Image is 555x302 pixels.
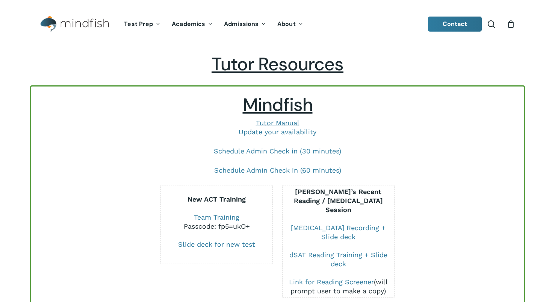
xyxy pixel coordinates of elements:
[161,222,272,231] div: Passcode: fp5=ukO+
[166,21,218,27] a: Academics
[124,20,153,28] span: Test Prep
[118,21,166,27] a: Test Prep
[289,278,374,286] a: Link for Reading Screener
[30,10,525,38] header: Main Menu
[118,10,309,38] nav: Main Menu
[178,240,255,248] a: Slide deck for new test
[283,278,394,296] div: (will prompt user to make a copy)
[172,20,205,28] span: Academics
[289,251,387,268] a: dSAT Reading Training + Slide deck
[239,128,316,136] a: Update your availability
[507,20,515,28] a: Cart
[194,213,239,221] a: Team Training
[443,20,467,28] span: Contact
[243,93,313,117] span: Mindfish
[277,20,296,28] span: About
[214,166,341,174] a: Schedule Admin Check in (60 minutes)
[188,195,246,203] b: New ACT Training
[272,21,309,27] a: About
[428,17,482,32] a: Contact
[218,21,272,27] a: Admissions
[291,224,386,241] a: [MEDICAL_DATA] Recording + Slide deck
[214,147,341,155] a: Schedule Admin Check in (30 minutes)
[294,188,383,214] b: [PERSON_NAME]’s Recent Reading / [MEDICAL_DATA] Session
[224,20,259,28] span: Admissions
[256,119,299,127] a: Tutor Manual
[212,52,343,76] span: Tutor Resources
